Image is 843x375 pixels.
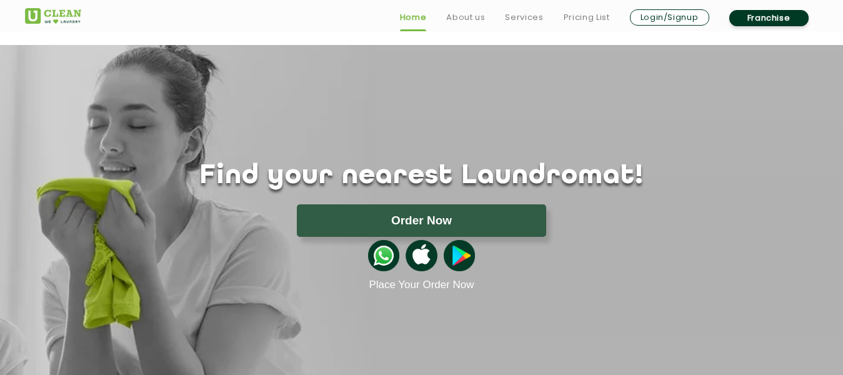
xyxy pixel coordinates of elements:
a: Franchise [729,10,809,26]
img: playstoreicon.png [444,240,475,271]
button: Order Now [297,204,546,237]
a: Place Your Order Now [369,279,474,291]
img: UClean Laundry and Dry Cleaning [25,8,81,24]
a: Login/Signup [630,9,709,26]
a: About us [446,10,485,25]
a: Services [505,10,543,25]
a: Pricing List [564,10,610,25]
img: apple-icon.png [406,240,437,271]
img: whatsappicon.png [368,240,399,271]
a: Home [400,10,427,25]
h1: Find your nearest Laundromat! [16,161,828,192]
